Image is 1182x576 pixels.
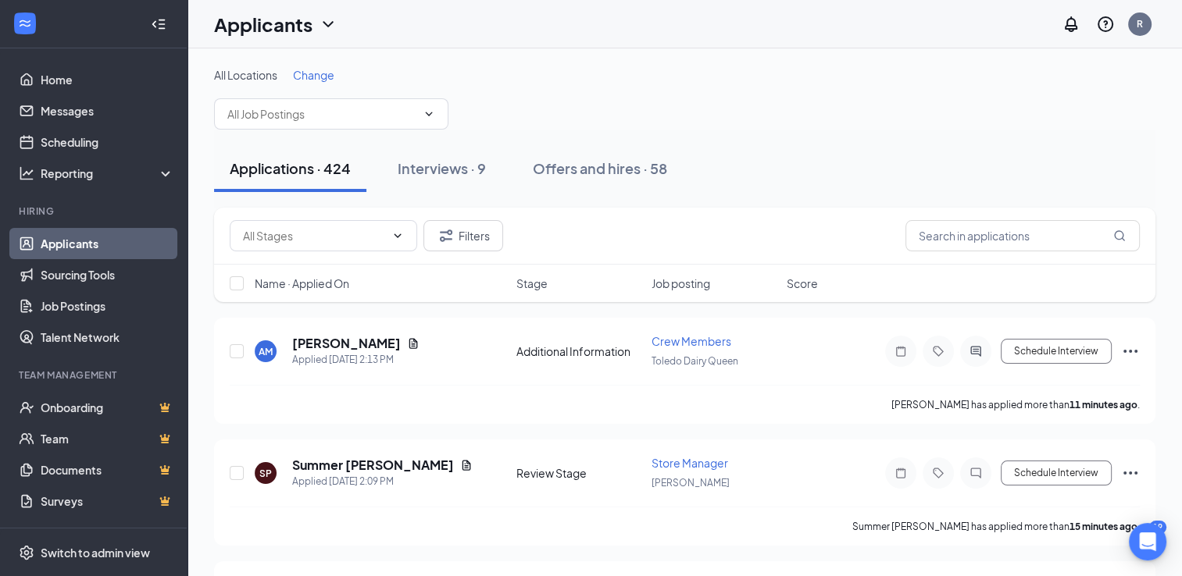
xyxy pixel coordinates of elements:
svg: Ellipses [1121,342,1140,361]
span: Name · Applied On [255,276,349,291]
div: Open Intercom Messenger [1129,523,1166,560]
svg: Settings [19,545,34,560]
p: Summer [PERSON_NAME] has applied more than . [852,520,1140,533]
svg: Note [891,467,910,479]
div: Reporting [41,165,175,181]
svg: Analysis [19,165,34,181]
a: Scheduling [41,126,174,158]
div: Hiring [19,204,171,218]
div: R [1137,17,1143,30]
svg: Tag [929,345,948,357]
span: Crew Members [652,334,731,348]
svg: Collapse [151,16,166,32]
h5: Summer [PERSON_NAME] [292,457,454,474]
b: 15 minutes ago [1070,521,1137,532]
svg: ChatInactive [966,467,985,479]
a: Applicants [41,228,174,259]
svg: ChevronDown [423,108,435,120]
div: Team Management [19,368,171,382]
svg: Notifications [1062,15,1080,34]
input: Search in applications [905,220,1140,251]
div: Review Stage [516,465,642,481]
span: Job posting [652,276,710,291]
a: Job Postings [41,290,174,322]
svg: Ellipses [1121,464,1140,482]
a: Home [41,64,174,95]
svg: Note [891,345,910,357]
svg: Document [407,337,420,350]
svg: QuestionInfo [1096,15,1115,34]
a: TeamCrown [41,423,174,454]
div: Additional Information [516,343,642,359]
svg: ActiveChat [966,345,985,357]
div: Applied [DATE] 2:09 PM [292,474,473,489]
span: Score [787,276,818,291]
input: All Job Postings [227,105,416,123]
svg: ChevronDown [391,229,404,242]
span: [PERSON_NAME] [652,477,730,489]
b: 11 minutes ago [1070,399,1137,411]
button: Filter Filters [423,220,503,251]
svg: WorkstreamLogo [17,16,33,31]
div: Applied [DATE] 2:13 PM [292,352,420,368]
a: Messages [41,95,174,126]
input: All Stages [243,227,385,244]
div: Interviews · 9 [398,158,486,178]
span: Store Manager [652,456,728,470]
span: Stage [516,276,548,291]
p: [PERSON_NAME] has applied more than . [891,398,1140,411]
button: Schedule Interview [1001,339,1112,364]
a: Talent Network [41,322,174,353]
div: Switch to admin view [41,545,150,560]
a: OnboardingCrown [41,392,174,423]
span: All Locations [214,68,277,82]
svg: MagnifyingGlass [1113,229,1126,242]
div: Applications · 424 [230,158,351,178]
div: SP [259,467,272,480]
div: AM [259,345,273,358]
svg: ChevronDown [319,15,337,34]
svg: Tag [929,467,948,479]
span: Toledo Dairy Queen [652,355,738,367]
div: 19 [1149,521,1166,534]
span: Change [293,68,334,82]
svg: Filter [437,226,455,245]
a: DocumentsCrown [41,454,174,485]
h5: [PERSON_NAME] [292,335,401,352]
a: Sourcing Tools [41,259,174,290]
svg: Document [460,459,473,471]
button: Schedule Interview [1001,460,1112,485]
h1: Applicants [214,11,312,37]
div: Offers and hires · 58 [533,158,667,178]
a: SurveysCrown [41,485,174,517]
